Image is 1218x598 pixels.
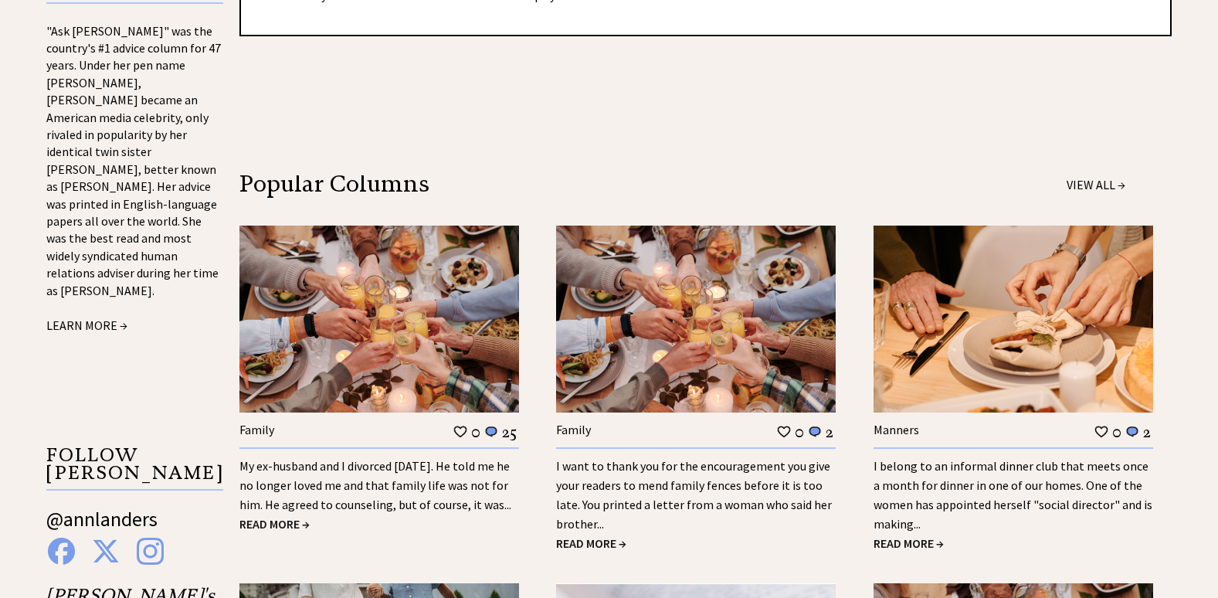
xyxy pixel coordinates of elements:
[501,422,517,442] td: 25
[874,422,919,437] a: Manners
[825,422,834,442] td: 2
[46,506,158,547] a: @annlanders
[46,22,223,336] div: "Ask [PERSON_NAME]" was the country's #1 advice column for 47 years. Under her pen name [PERSON_N...
[556,535,626,551] a: READ MORE →
[1142,422,1152,442] td: 2
[1067,177,1125,192] a: VIEW ALL →
[794,422,805,442] td: 0
[239,226,519,412] img: family.jpg
[556,422,591,437] a: Family
[453,424,468,439] img: heart_outline%201.png
[556,458,832,532] a: I want to thank you for the encouragement you give your readers to mend family fences before it i...
[1094,424,1109,439] img: heart_outline%201.png
[239,458,511,512] a: My ex-husband and I divorced [DATE]. He told me he no longer loved me and that family life was no...
[137,538,164,565] img: instagram%20blue.png
[239,516,310,532] a: READ MORE →
[92,538,120,565] img: x%20blue.png
[807,425,823,439] img: message_round%201.png
[776,424,792,439] img: heart_outline%201.png
[470,422,481,442] td: 0
[483,425,499,439] img: message_round%201.png
[1125,425,1140,439] img: message_round%201.png
[556,226,836,412] img: family.jpg
[874,226,1153,412] img: manners.jpg
[239,175,799,192] div: Popular Columns
[48,538,75,565] img: facebook%20blue.png
[874,458,1152,532] a: I belong to an informal dinner club that meets once a month for dinner in one of our homes. One o...
[1111,422,1122,442] td: 0
[239,422,274,437] a: Family
[874,535,944,551] a: READ MORE →
[46,447,223,491] p: FOLLOW [PERSON_NAME]
[46,318,127,333] a: LEARN MORE →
